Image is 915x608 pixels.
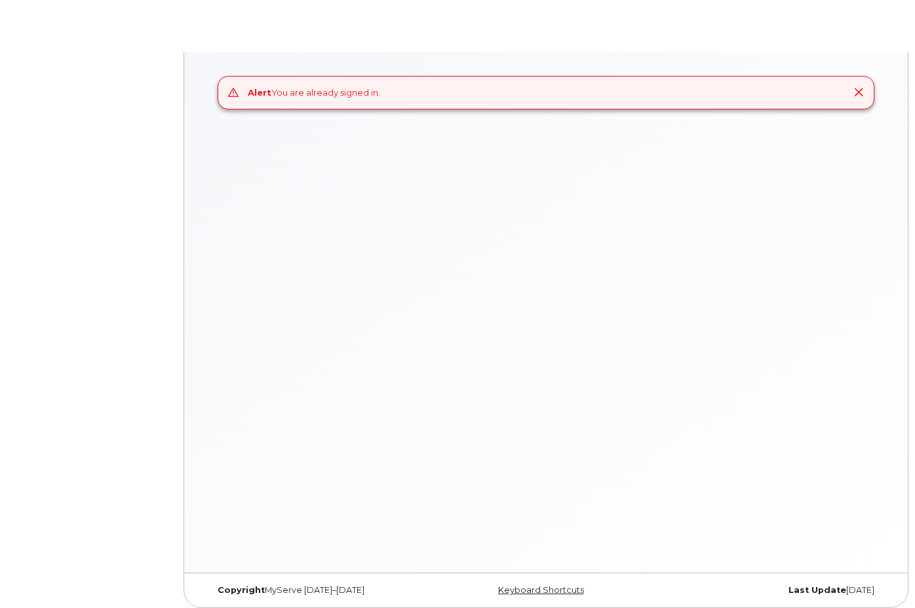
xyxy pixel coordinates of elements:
div: [DATE] [659,585,884,596]
strong: Copyright [218,585,265,595]
strong: Last Update [788,585,846,595]
div: You are already signed in. [248,86,380,99]
strong: Alert [248,87,271,98]
a: Keyboard Shortcuts [498,585,584,595]
div: MyServe [DATE]–[DATE] [208,585,433,596]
